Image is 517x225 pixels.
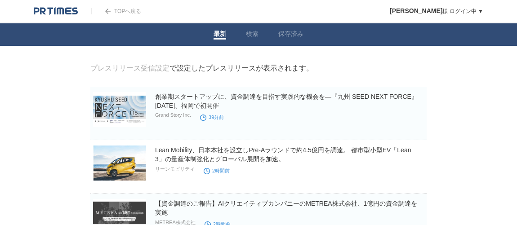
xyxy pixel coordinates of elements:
[155,93,418,109] a: 創業期スタートアップに、資金調達を目指す実践的な機会を―『九州 SEED NEXT FORCE』[DATE]、福岡で初開催
[155,166,195,172] p: リーンモビリティ
[390,8,483,14] a: [PERSON_NAME]様 ログイン中 ▼
[200,115,224,120] time: 39分前
[90,64,169,72] a: プレスリリース受信設定
[155,146,411,163] a: Lean Mobility、日本本社を設立しPre-Aラウンドで約4.5億円を調達。 都市型小型EV「Lean3」の量産体制強化とグローバル展開を加速。
[214,30,226,40] a: 最新
[155,112,191,118] p: Grand Story Inc.
[155,200,417,216] a: 【資金調達のご報告】AIクリエイティブカンパニーのMETREA株式会社、1億円の資金調達を実施
[91,8,141,14] a: TOPへ戻る
[90,64,313,73] div: で設定したプレスリリースが表示されます。
[34,7,78,16] img: logo.png
[390,7,442,14] span: [PERSON_NAME]
[93,92,146,127] img: 創業期スタートアップに、資金調達を目指す実践的な機会を―『九州 SEED NEXT FORCE』2026年1月15日、福岡で初開催
[204,168,230,173] time: 2時間前
[246,30,258,40] a: 検索
[278,30,303,40] a: 保存済み
[93,146,146,181] img: Lean Mobility、日本本社を設立しPre-Aラウンドで約4.5億円を調達。 都市型小型EV「Lean3」の量産体制強化とグローバル展開を加速。
[105,9,111,14] img: arrow.png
